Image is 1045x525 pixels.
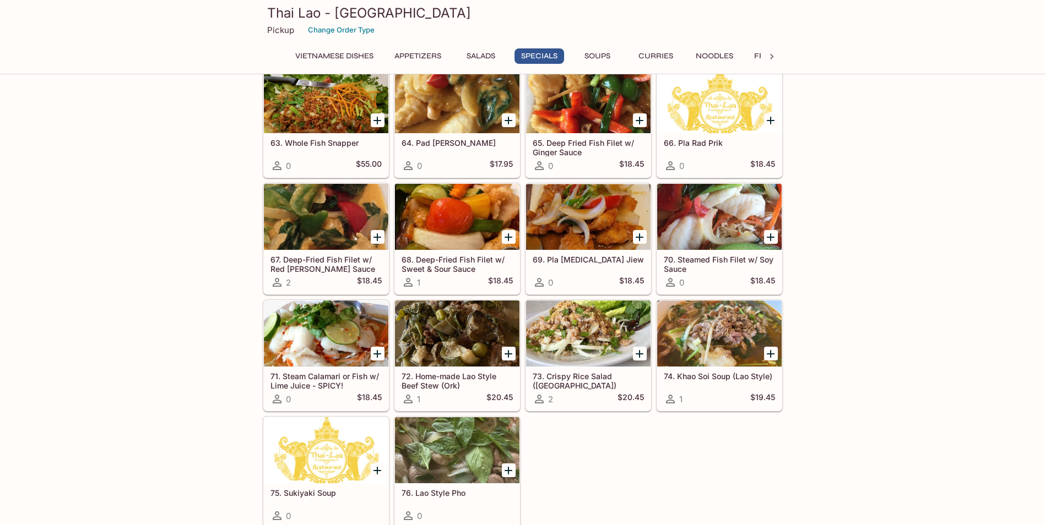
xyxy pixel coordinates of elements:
[371,347,385,360] button: Add 71. Steam Calamari or Fish w/ Lime Juice - SPICY!
[286,394,291,404] span: 0
[357,392,382,406] h5: $18.45
[371,463,385,477] button: Add 75. Sukiyaki Soup
[750,276,775,289] h5: $18.45
[502,347,516,360] button: Add 72. Home-made Lao Style Beef Stew (Ork)
[533,255,644,264] h5: 69. Pla [MEDICAL_DATA] Jiew
[417,394,420,404] span: 1
[548,277,553,288] span: 0
[764,347,778,360] button: Add 74. Khao Soi Soup (Lao Style)
[533,371,644,390] h5: 73. Crispy Rice Salad ([GEOGRAPHIC_DATA])
[764,113,778,127] button: Add 66. Pla Rad Prik
[679,161,684,171] span: 0
[303,21,380,39] button: Change Order Type
[395,67,519,133] div: 64. Pad Chu-Chee
[286,161,291,171] span: 0
[750,392,775,406] h5: $19.45
[502,113,516,127] button: Add 64. Pad Chu-Chee
[395,300,519,367] div: 72. Home-made Lao Style Beef Stew (Ork)
[486,392,513,406] h5: $20.45
[664,371,775,381] h5: 74. Khao Soi Soup (Lao Style)
[657,184,782,250] div: 70. Steamed Fish Filet w/ Soy Sauce
[679,277,684,288] span: 0
[502,463,516,477] button: Add 76. Lao Style Pho
[657,183,782,294] a: 70. Steamed Fish Filet w/ Soy Sauce0$18.45
[417,161,422,171] span: 0
[515,48,564,64] button: Specials
[270,138,382,147] h5: 63. Whole Fish Snapper
[267,25,294,35] p: Pickup
[356,159,382,172] h5: $55.00
[657,67,782,178] a: 66. Pla Rad Prik0$18.45
[657,67,782,133] div: 66. Pla Rad Prik
[526,300,651,411] a: 73. Crispy Rice Salad ([GEOGRAPHIC_DATA])2$20.45
[289,48,380,64] button: Vietnamese Dishes
[618,392,644,406] h5: $20.45
[394,183,520,294] a: 68. Deep-Fried Fish Filet w/ Sweet & Sour Sauce1$18.45
[526,300,651,367] div: 73. Crispy Rice Salad (Nam Khao)
[394,300,520,411] a: 72. Home-made Lao Style Beef Stew (Ork)1$20.45
[417,511,422,521] span: 0
[264,67,388,133] div: 63. Whole Fish Snapper
[402,255,513,273] h5: 68. Deep-Fried Fish Filet w/ Sweet & Sour Sauce
[548,394,553,404] span: 2
[394,67,520,178] a: 64. Pad [PERSON_NAME]0$17.95
[664,255,775,273] h5: 70. Steamed Fish Filet w/ Soy Sauce
[264,184,388,250] div: 67. Deep-Fried Fish Filet w/ Red Curry Sauce
[263,67,389,178] a: 63. Whole Fish Snapper0$55.00
[526,184,651,250] div: 69. Pla Tao Jiew
[633,347,647,360] button: Add 73. Crispy Rice Salad (Nam Khao)
[633,230,647,244] button: Add 69. Pla Tao Jiew
[371,230,385,244] button: Add 67. Deep-Fried Fish Filet w/ Red Curry Sauce
[631,48,681,64] button: Curries
[633,113,647,127] button: Add 65. Deep Fried Fish Filet w/ Ginger Sauce
[263,183,389,294] a: 67. Deep-Fried Fish Filet w/ Red [PERSON_NAME] Sauce2$18.45
[270,488,382,497] h5: 75. Sukiyaki Soup
[264,417,388,483] div: 75. Sukiyaki Soup
[402,371,513,390] h5: 72. Home-made Lao Style Beef Stew (Ork)
[267,4,778,21] h3: Thai Lao - [GEOGRAPHIC_DATA]
[748,48,804,64] button: Fried Rice
[750,159,775,172] h5: $18.45
[264,300,388,367] div: 71. Steam Calamari or Fish w/ Lime Juice - SPICY!
[395,417,519,483] div: 76. Lao Style Pho
[533,138,644,156] h5: 65. Deep Fried Fish Filet w/ Ginger Sauce
[388,48,447,64] button: Appetizers
[270,255,382,273] h5: 67. Deep-Fried Fish Filet w/ Red [PERSON_NAME] Sauce
[357,276,382,289] h5: $18.45
[417,277,420,288] span: 1
[263,300,389,411] a: 71. Steam Calamari or Fish w/ Lime Juice - SPICY!0$18.45
[270,371,382,390] h5: 71. Steam Calamari or Fish w/ Lime Juice - SPICY!
[526,67,651,133] div: 65. Deep Fried Fish Filet w/ Ginger Sauce
[402,138,513,147] h5: 64. Pad [PERSON_NAME]
[657,300,782,367] div: 74. Khao Soi Soup (Lao Style)
[490,159,513,172] h5: $17.95
[664,138,775,147] h5: 66. Pla Rad Prik
[619,276,644,289] h5: $18.45
[286,511,291,521] span: 0
[764,230,778,244] button: Add 70. Steamed Fish Filet w/ Soy Sauce
[502,230,516,244] button: Add 68. Deep-Fried Fish Filet w/ Sweet & Sour Sauce
[402,488,513,497] h5: 76. Lao Style Pho
[619,159,644,172] h5: $18.45
[371,113,385,127] button: Add 63. Whole Fish Snapper
[456,48,506,64] button: Salads
[488,276,513,289] h5: $18.45
[679,394,683,404] span: 1
[690,48,739,64] button: Noodles
[526,183,651,294] a: 69. Pla [MEDICAL_DATA] Jiew0$18.45
[548,161,553,171] span: 0
[573,48,622,64] button: Soups
[395,184,519,250] div: 68. Deep-Fried Fish Filet w/ Sweet & Sour Sauce
[657,300,782,411] a: 74. Khao Soi Soup (Lao Style)1$19.45
[526,67,651,178] a: 65. Deep Fried Fish Filet w/ Ginger Sauce0$18.45
[286,277,291,288] span: 2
